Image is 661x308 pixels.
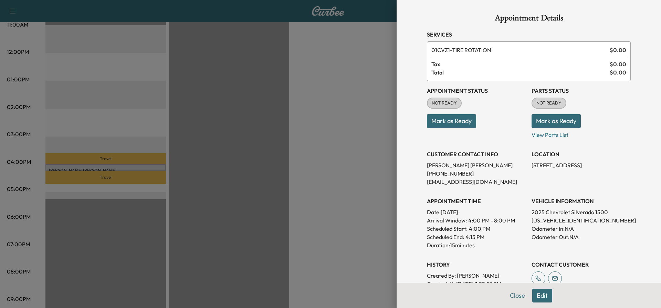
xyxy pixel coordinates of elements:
span: $ 0.00 [610,68,626,77]
p: 2025 Chevrolet Silverado 1500 [532,208,631,216]
button: Mark as Ready [427,114,476,128]
h3: LOCATION [532,150,631,158]
h3: Appointment Status [427,87,526,95]
button: Close [505,289,529,302]
span: NOT READY [532,100,566,107]
h1: Appointment Details [427,14,631,25]
p: Scheduled End: [427,233,464,241]
span: TIRE ROTATION [431,46,607,54]
h3: Services [427,30,631,39]
p: Scheduled Start: [427,225,468,233]
h3: VEHICLE INFORMATION [532,197,631,205]
p: 4:00 PM [469,225,490,233]
h3: CUSTOMER CONTACT INFO [427,150,526,158]
span: $ 0.00 [610,60,626,68]
span: 4:00 PM - 8:00 PM [468,216,515,225]
p: Arrival Window: [427,216,526,225]
p: Odometer Out: N/A [532,233,631,241]
p: View Parts List [532,128,631,139]
p: Created At : [DATE] 3:52:57 PM [427,280,526,288]
button: Edit [532,289,552,302]
h3: History [427,260,526,269]
p: Odometer In: N/A [532,225,631,233]
p: Duration: 15 minutes [427,241,526,249]
p: [PHONE_NUMBER] [427,169,526,178]
p: [STREET_ADDRESS] [532,161,631,169]
h3: Parts Status [532,87,631,95]
h3: APPOINTMENT TIME [427,197,526,205]
p: [US_VEHICLE_IDENTIFICATION_NUMBER] [532,216,631,225]
p: [PERSON_NAME] [PERSON_NAME] [427,161,526,169]
p: 4:15 PM [465,233,484,241]
h3: CONTACT CUSTOMER [532,260,631,269]
button: Mark as Ready [532,114,581,128]
span: Total [431,68,610,77]
span: NOT READY [428,100,461,107]
span: Tax [431,60,610,68]
p: [EMAIL_ADDRESS][DOMAIN_NAME] [427,178,526,186]
span: $ 0.00 [610,46,626,54]
p: Date: [DATE] [427,208,526,216]
p: Created By : [PERSON_NAME] [427,271,526,280]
